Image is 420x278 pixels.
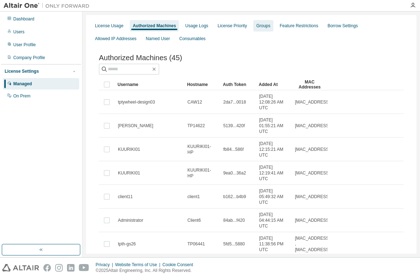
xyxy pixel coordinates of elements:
span: [MAC_ADDRESS] [295,147,330,152]
span: tpth-gs26 [118,241,136,247]
span: [DATE] 05:49:32 AM UTC [259,188,288,205]
div: Groups [256,23,270,29]
div: Usage Logs [185,23,208,29]
div: Cookie Consent [162,262,197,268]
div: Consumables [179,36,205,42]
span: Client6 [187,217,201,223]
span: [DATE] 01:55:21 AM UTC [259,117,288,134]
img: Altair One [4,2,93,9]
img: youtube.svg [79,264,89,272]
div: MAC Addresses [295,79,325,90]
img: facebook.svg [43,264,51,272]
span: [MAC_ADDRESS] , [MAC_ADDRESS] [295,235,330,253]
div: Managed [13,81,32,87]
div: User Profile [13,42,36,48]
span: CAW12 [187,99,202,105]
div: Website Terms of Use [115,262,162,268]
span: 9ea0...36a2 [223,170,246,176]
div: License Settings [5,68,39,74]
div: Named User [146,36,170,42]
span: [MAC_ADDRESS] [295,170,330,176]
span: tptywheel-design03 [118,99,155,105]
span: KUURIKI01-HP [187,144,217,155]
span: b162...b4b9 [223,194,246,200]
span: Administrator [118,217,143,223]
img: altair_logo.svg [2,264,39,272]
div: On Prem [13,93,30,99]
span: client11 [118,194,133,200]
div: Username [118,79,181,90]
span: [DATE] 12:15:21 AM UTC [259,141,288,158]
span: 5fd5...5880 [223,241,245,247]
span: [DATE] 12:08:26 AM UTC [259,94,288,111]
span: [DATE] 04:44:15 AM UTC [259,212,288,229]
div: Allowed IP Addresses [95,36,137,42]
span: [MAC_ADDRESS] [295,194,330,200]
span: [MAC_ADDRESS] [295,99,330,105]
div: Users [13,29,24,35]
span: 84ab...f420 [223,217,245,223]
div: Dashboard [13,16,34,22]
span: TP14622 [187,123,205,129]
span: client1 [187,194,200,200]
span: [MAC_ADDRESS] [295,123,330,129]
span: Authorized Machines (45) [99,54,182,62]
img: linkedin.svg [67,264,75,272]
span: [DATE] 11:38:56 PM UTC [259,235,288,253]
div: License Priority [218,23,247,29]
div: Authorized Machines [133,23,176,29]
span: [DATE] 12:19:41 AM UTC [259,164,288,182]
span: fb84...586f [223,147,244,152]
div: Auth Token [223,79,253,90]
span: KUURIKI01 [118,147,140,152]
p: © 2025 Altair Engineering, Inc. All Rights Reserved. [96,268,197,274]
span: KUURIKI01 [118,170,140,176]
span: [MAC_ADDRESS] [295,217,330,223]
div: Hostname [187,79,217,90]
span: 2da7...0018 [223,99,246,105]
div: Company Profile [13,55,45,61]
span: KUURIKI01-HP [187,167,217,179]
span: TP06441 [187,241,205,247]
div: Borrow Settings [328,23,358,29]
div: License Usage [95,23,123,29]
div: Privacy [96,262,115,268]
span: [PERSON_NAME] [118,123,153,129]
span: 5139...420f [223,123,245,129]
div: Added At [259,79,289,90]
div: Feature Restrictions [280,23,318,29]
img: instagram.svg [55,264,63,272]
